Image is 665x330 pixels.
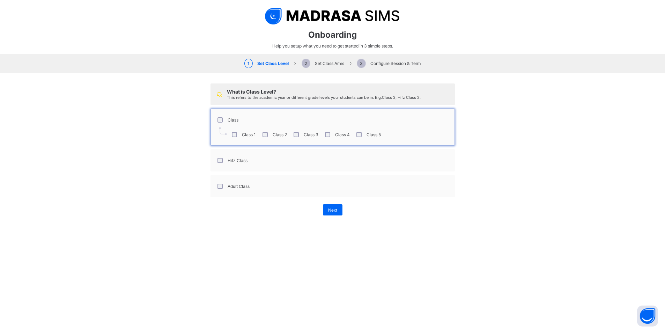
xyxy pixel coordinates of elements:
[227,89,276,95] span: What is Class Level?
[302,59,310,68] span: 2
[637,306,658,327] button: Open asap
[357,61,421,66] span: Configure Session & Term
[265,7,400,24] img: logo
[272,43,393,49] span: Help you setup what you need to get started in 3 simple steps.
[219,127,227,135] img: pointer.7d5efa4dba55a2dde3e22c45d215a0de.svg
[228,117,238,123] label: Class
[242,132,256,137] label: Class 1
[228,184,250,189] label: Adult Class
[304,132,318,137] label: Class 3
[227,95,421,100] span: This refers to the academic year or different grade levels your students can be in. E.g. Class 3,...
[302,61,344,66] span: Set Class Arms
[244,61,289,66] span: Set Class Level
[273,132,287,137] label: Class 2
[367,132,381,137] label: Class 5
[228,158,247,163] label: Hifz Class
[335,132,350,137] label: Class 4
[357,59,366,68] span: 3
[328,207,337,213] span: Next
[308,30,357,40] span: Onboarding
[244,59,253,68] span: 1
